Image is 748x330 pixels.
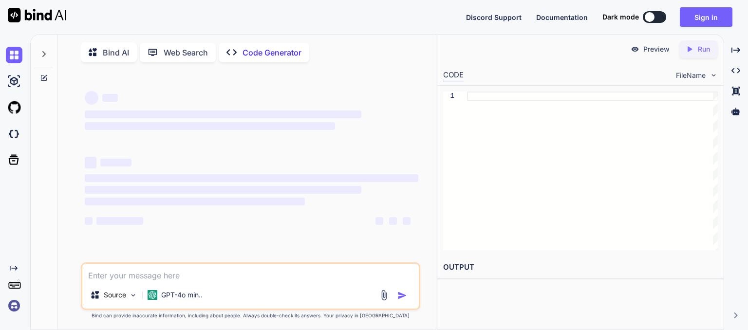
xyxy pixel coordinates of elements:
[378,290,390,301] img: attachment
[403,217,411,225] span: ‌
[103,47,129,58] p: Bind AI
[710,71,718,79] img: chevron down
[85,198,305,205] span: ‌
[164,47,208,58] p: Web Search
[643,44,670,54] p: Preview
[6,297,22,314] img: signin
[437,256,724,279] h2: OUTPUT
[96,217,143,225] span: ‌
[243,47,301,58] p: Code Generator
[85,91,98,105] span: ‌
[148,290,157,300] img: GPT-4o mini
[466,12,522,22] button: Discord Support
[631,45,639,54] img: preview
[680,7,732,27] button: Sign in
[443,92,454,101] div: 1
[129,291,137,299] img: Pick Models
[443,70,464,81] div: CODE
[676,71,706,80] span: FileName
[85,157,96,168] span: ‌
[85,186,362,194] span: ‌
[6,73,22,90] img: ai-studio
[602,12,639,22] span: Dark mode
[81,312,420,319] p: Bind can provide inaccurate information, including about people. Always double-check its answers....
[161,290,203,300] p: GPT-4o min..
[6,126,22,142] img: darkCloudIdeIcon
[466,13,522,21] span: Discord Support
[536,12,588,22] button: Documentation
[6,47,22,63] img: chat
[85,174,418,182] span: ‌
[6,99,22,116] img: githubLight
[536,13,588,21] span: Documentation
[85,110,362,118] span: ‌
[397,291,407,300] img: icon
[100,159,131,166] span: ‌
[85,217,93,225] span: ‌
[375,217,383,225] span: ‌
[389,217,397,225] span: ‌
[698,44,710,54] p: Run
[102,94,118,102] span: ‌
[104,290,126,300] p: Source
[85,122,335,130] span: ‌
[8,8,66,22] img: Bind AI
